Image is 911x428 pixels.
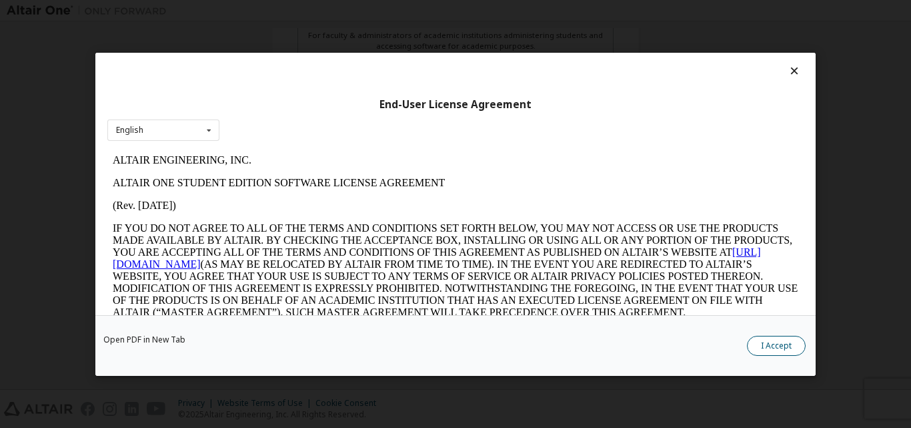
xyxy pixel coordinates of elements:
a: Open PDF in New Tab [103,335,185,343]
p: IF YOU DO NOT AGREE TO ALL OF THE TERMS AND CONDITIONS SET FORTH BELOW, YOU MAY NOT ACCESS OR USE... [5,73,691,170]
p: ALTAIR ENGINEERING, INC. [5,5,691,17]
div: English [116,126,143,134]
p: This Altair One Student Edition Software License Agreement (“Agreement”) is between Altair Engine... [5,180,691,228]
p: ALTAIR ONE STUDENT EDITION SOFTWARE LICENSE AGREEMENT [5,28,691,40]
p: (Rev. [DATE]) [5,51,691,63]
button: I Accept [747,335,806,355]
div: End-User License Agreement [107,97,804,111]
a: [URL][DOMAIN_NAME] [5,97,654,121]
